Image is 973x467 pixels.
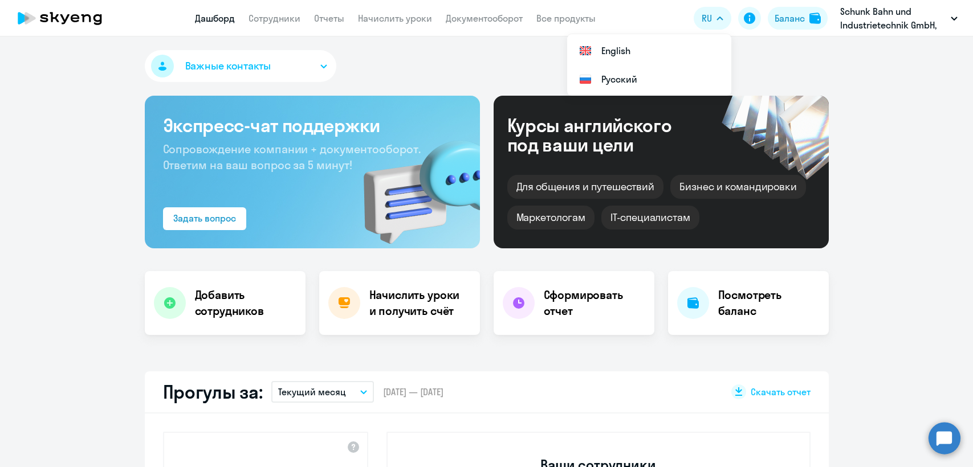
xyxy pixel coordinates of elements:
[579,72,592,86] img: Русский
[358,13,432,24] a: Начислить уроки
[544,287,645,319] h4: Сформировать отчет
[809,13,821,24] img: balance
[369,287,469,319] h4: Начислить уроки и получить счёт
[579,44,592,58] img: English
[567,34,731,96] ul: RU
[271,381,374,403] button: Текущий месяц
[446,13,523,24] a: Документооборот
[185,59,271,73] span: Важные контакты
[840,5,946,32] p: Schunk Bahn und Industrietechnik GmbH, #3484
[278,385,346,399] p: Текущий месяц
[507,206,595,230] div: Маркетологам
[718,287,820,319] h4: Посмотреть баланс
[314,13,344,24] a: Отчеты
[834,5,963,32] button: Schunk Bahn und Industrietechnik GmbH, #3484
[195,287,296,319] h4: Добавить сотрудников
[163,380,263,403] h2: Прогулы за:
[163,207,246,230] button: Задать вопрос
[751,386,811,398] span: Скачать отчет
[173,211,236,225] div: Задать вопрос
[145,50,336,82] button: Важные контакты
[601,206,699,230] div: IT-специалистам
[249,13,300,24] a: Сотрудники
[163,142,421,172] span: Сопровождение компании + документооборот. Ответим на ваш вопрос за 5 минут!
[768,7,828,30] button: Балансbalance
[507,116,702,154] div: Курсы английского под ваши цели
[507,175,664,199] div: Для общения и путешествий
[670,175,806,199] div: Бизнес и командировки
[383,386,443,398] span: [DATE] — [DATE]
[775,11,805,25] div: Баланс
[702,11,712,25] span: RU
[195,13,235,24] a: Дашборд
[347,120,480,248] img: bg-img
[163,114,462,137] h3: Экспресс-чат поддержки
[536,13,596,24] a: Все продукты
[694,7,731,30] button: RU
